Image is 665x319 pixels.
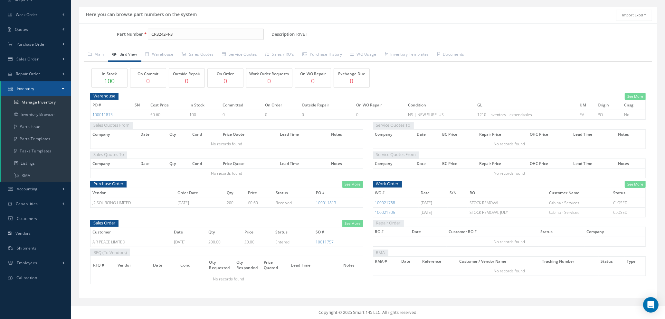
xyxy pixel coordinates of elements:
[616,129,645,139] th: Notes
[373,188,419,198] th: WO #
[17,186,38,192] span: Accounting
[248,72,290,76] h5: Work Order Requests
[468,198,547,207] td: STOCK REMOVAL
[90,188,176,198] th: Vendor
[248,76,290,86] p: 0
[419,188,448,198] th: Date
[547,188,611,198] th: Customer Name
[206,227,242,237] th: Qty
[297,76,329,86] p: 0
[342,220,363,227] a: See More
[528,129,571,139] th: OHC Price
[643,297,659,313] div: Open Intercom Messenger
[171,76,203,86] p: 0
[1,108,71,121] a: Inventory Browser
[17,86,34,91] span: Inventory
[246,188,274,198] th: Price
[17,216,37,221] span: Customers
[611,207,645,217] td: CLOSED
[15,27,28,32] span: Quotes
[298,48,346,62] a: Purchase History
[16,201,38,206] span: Capabilities
[90,219,119,227] span: Sales Order
[90,180,127,188] span: Purchase Order
[206,237,242,247] td: 200.00
[528,159,571,168] th: OHC Price
[547,207,611,217] td: Cabinair Services
[296,29,310,40] span: RIVET
[399,257,420,266] th: Date
[415,159,440,168] th: Date
[547,198,611,207] td: Cabinair Services
[375,200,395,205] a: 100021788
[373,237,646,246] td: No records found
[17,260,37,266] span: Employees
[571,129,616,139] th: Lead Time
[468,188,547,198] th: RO
[1,169,71,182] a: RMA
[1,157,71,169] a: Listings
[141,48,178,62] a: Warehouse
[578,110,596,120] td: EA
[373,150,419,159] span: Service Quotes From
[375,210,395,215] a: 100021705
[108,48,141,62] a: Bird View
[373,180,402,188] span: Work Order
[625,181,646,188] a: See More
[190,159,221,168] th: Cond
[93,76,126,86] p: 100
[90,121,133,129] span: Sales Quotes From
[316,200,336,205] a: 100011813
[274,198,314,207] td: Received
[225,188,246,198] th: Qty
[596,110,622,120] td: PO
[97,274,360,284] div: No records found
[90,139,363,149] td: No records found
[16,275,37,280] span: Calibration
[90,227,172,237] th: Customer
[314,227,363,237] th: SO #
[447,227,538,237] th: Customer RO #
[263,100,300,110] th: On Order
[187,110,221,120] td: 100
[1,121,71,133] a: Parts Issue
[373,266,646,276] td: No records found
[316,239,334,245] a: 10011757
[329,159,363,168] th: Notes
[84,48,108,62] a: Main
[373,257,399,266] th: RMA #
[16,56,39,62] span: Sales Order
[273,227,314,237] th: Status
[415,129,440,139] th: Date
[373,168,646,178] td: No records found
[343,262,355,268] span: Notes
[118,262,131,268] span: Vendor
[153,262,162,268] span: Date
[584,227,646,237] th: Company
[221,159,278,168] th: Price Quote
[261,48,298,62] a: Sales / RO's
[622,110,646,120] td: No
[419,207,448,217] td: [DATE]
[300,110,354,120] td: 0
[133,100,148,110] th: SN
[355,100,406,110] th: On WO Repair
[611,198,645,207] td: CLOSED
[16,41,46,47] span: Purchase Order
[167,129,191,139] th: Qty
[373,227,410,237] th: RO #
[148,100,187,110] th: Cost Price
[355,110,406,120] td: 0
[373,159,415,168] th: Company
[475,100,578,110] th: GL
[172,237,206,247] td: [DATE]
[90,159,138,168] th: Company
[1,81,71,96] a: Inventory
[373,139,646,149] td: No records found
[148,110,187,120] td: £0.60
[242,227,273,237] th: Price
[477,159,528,168] th: Repair Price
[540,257,599,266] th: Tracking Number
[616,159,645,168] th: Notes
[611,188,645,198] th: Status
